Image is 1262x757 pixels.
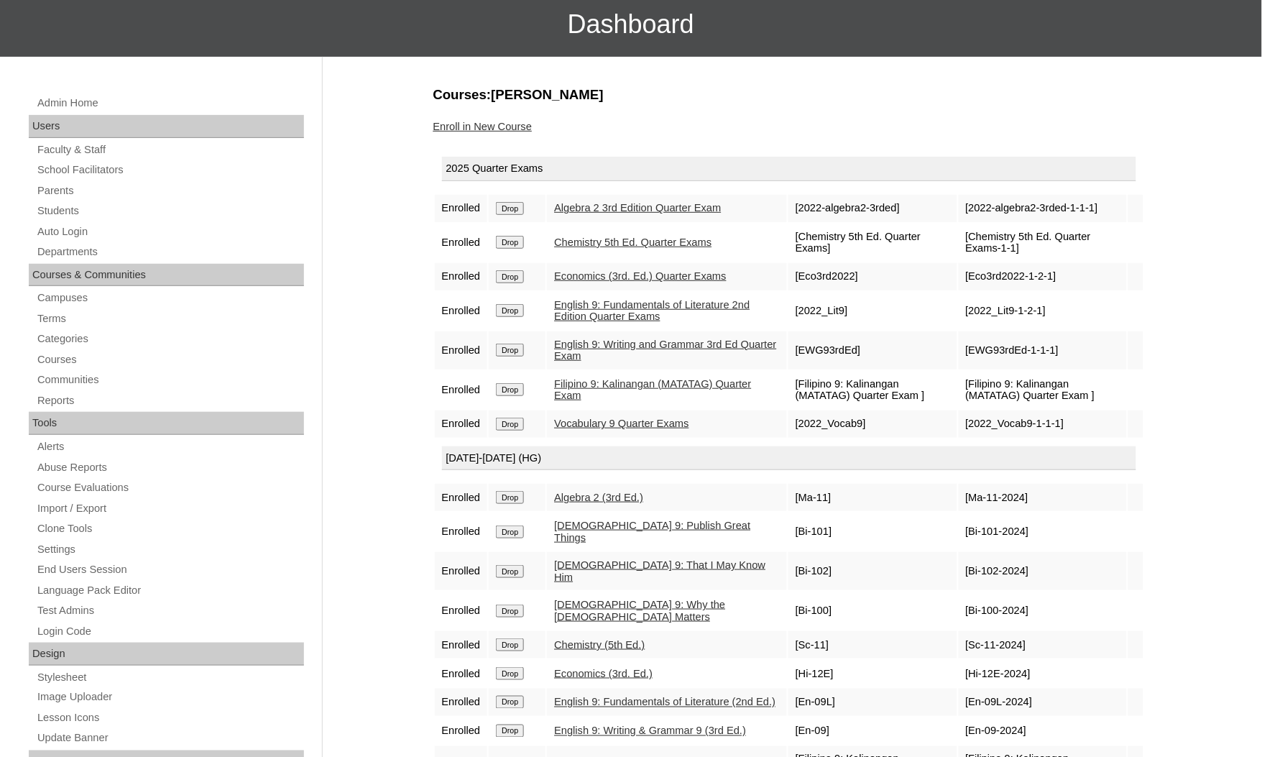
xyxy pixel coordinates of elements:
input: Drop [496,725,524,738]
td: Enrolled [435,484,488,511]
a: Courses [36,351,304,369]
input: Drop [496,667,524,680]
a: Admin Home [36,94,304,112]
td: [2022_Lit9-1-2-1] [959,292,1128,330]
a: Auto Login [36,223,304,241]
a: Update Banner [36,730,304,748]
td: [Ma-11-2024] [959,484,1128,511]
a: Terms [36,310,304,328]
a: Filipino 9: Kalinangan (MATATAG) Quarter Exam [554,378,751,402]
td: [Eco3rd2022] [788,263,957,290]
a: Settings [36,541,304,559]
a: Students [36,202,304,220]
div: Tools [29,412,304,435]
h3: Courses:[PERSON_NAME] [433,86,1145,104]
td: [Filipino 9: Kalinangan (MATATAG) Quarter Exam ] [788,371,957,409]
input: Drop [496,270,524,283]
a: Chemistry 5th Ed. Quarter Exams [554,237,711,248]
td: [En-09L] [788,689,957,716]
td: Enrolled [435,552,488,590]
td: [Bi-100-2024] [959,592,1128,630]
td: [2022-algebra2-3rded-1-1-1] [959,195,1128,222]
td: [En-09L-2024] [959,689,1128,716]
a: Stylesheet [36,669,304,687]
td: [2022-algebra2-3rded] [788,195,957,222]
td: [Chemistry 5th Ed. Quarter Exams] [788,224,957,262]
a: English 9: Writing and Grammar 3rd Ed Quarter Exam [554,339,776,362]
td: Enrolled [435,224,488,262]
td: Enrolled [435,410,488,438]
a: Import / Export [36,500,304,518]
td: Enrolled [435,263,488,290]
a: Categories [36,330,304,348]
td: Enrolled [435,195,488,222]
div: 2025 Quarter Exams [442,157,1136,181]
a: Enroll in New Course [433,121,533,132]
td: [Eco3rd2022-1-2-1] [959,263,1128,290]
a: Login Code [36,623,304,641]
input: Drop [496,236,524,249]
td: [EWG93rdEd-1-1-1] [959,331,1128,370]
a: Vocabulary 9 Quarter Exams [554,418,688,429]
div: Courses & Communities [29,264,304,287]
a: Economics (3rd. Ed.) Quarter Exams [554,270,726,282]
td: [Sc-11] [788,631,957,659]
input: Drop [496,605,524,618]
a: Alerts [36,438,304,456]
a: [DEMOGRAPHIC_DATA] 9: Publish Great Things [554,520,750,543]
a: English 9: Fundamentals of Literature 2nd Edition Quarter Exams [554,299,750,323]
a: School Facilitators [36,161,304,179]
input: Drop [496,383,524,396]
a: English 9: Writing & Grammar 9 (3rd Ed.) [554,725,746,737]
div: [DATE]-[DATE] (HG) [442,446,1136,471]
input: Drop [496,418,524,431]
input: Drop [496,344,524,357]
input: Drop [496,565,524,578]
td: [2022_Lit9] [788,292,957,330]
td: [Sc-11-2024] [959,631,1128,659]
td: [2022_Vocab9-1-1-1] [959,410,1128,438]
td: [2022_Vocab9] [788,410,957,438]
a: Communities [36,371,304,389]
td: [Bi-102-2024] [959,552,1128,590]
a: Departments [36,243,304,261]
td: [Bi-101] [788,513,957,551]
td: Enrolled [435,592,488,630]
td: [Filipino 9: Kalinangan (MATATAG) Quarter Exam ] [959,371,1128,409]
td: Enrolled [435,717,488,745]
div: Design [29,643,304,666]
td: Enrolled [435,689,488,716]
td: [Ma-11] [788,484,957,511]
a: Faculty & Staff [36,141,304,159]
a: Abuse Reports [36,459,304,477]
a: [DEMOGRAPHIC_DATA] 9: Why the [DEMOGRAPHIC_DATA] Matters [554,599,725,623]
td: [Bi-100] [788,592,957,630]
td: Enrolled [435,292,488,330]
a: Course Evaluations [36,479,304,497]
td: [Bi-101-2024] [959,513,1128,551]
input: Drop [496,491,524,504]
td: Enrolled [435,371,488,409]
td: [Chemistry 5th Ed. Quarter Exams-1-1] [959,224,1128,262]
input: Drop [496,304,524,317]
a: Parents [36,182,304,200]
td: [Hi-12E] [788,660,957,687]
td: Enrolled [435,331,488,370]
a: Reports [36,392,304,410]
a: Algebra 2 (3rd Ed.) [554,492,643,503]
a: Test Admins [36,602,304,620]
input: Drop [496,202,524,215]
a: Clone Tools [36,520,304,538]
td: [En-09-2024] [959,717,1128,745]
a: Image Uploader [36,689,304,707]
td: Enrolled [435,660,488,687]
td: [Hi-12E-2024] [959,660,1128,687]
a: Algebra 2 3rd Edition Quarter Exam [554,202,721,214]
td: [EWG93rdEd] [788,331,957,370]
td: [Bi-102] [788,552,957,590]
td: Enrolled [435,513,488,551]
td: Enrolled [435,631,488,659]
input: Drop [496,526,524,538]
a: [DEMOGRAPHIC_DATA] 9: That I May Know Him [554,559,765,583]
td: [En-09] [788,717,957,745]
